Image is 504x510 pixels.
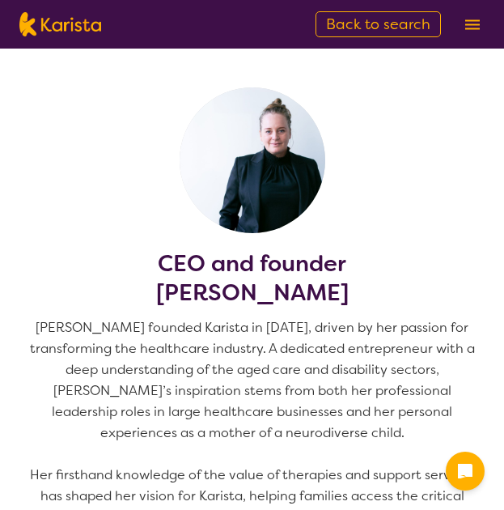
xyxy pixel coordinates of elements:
span: Back to search [326,15,430,34]
a: Back to search [316,11,441,37]
img: menu [465,19,480,30]
img: Karista logo [19,12,101,36]
h2: CEO and founder [PERSON_NAME] [19,249,485,308]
